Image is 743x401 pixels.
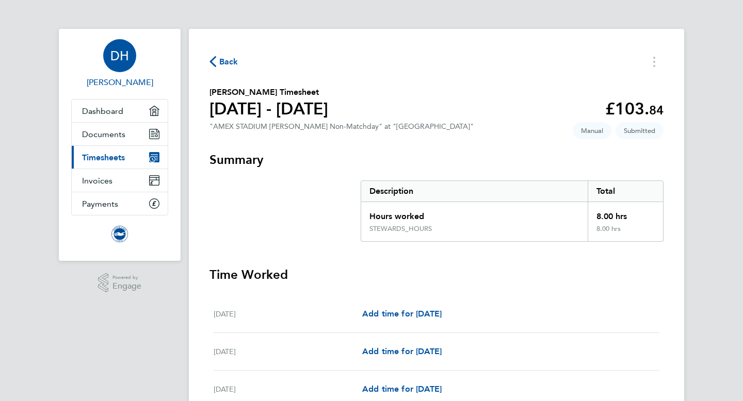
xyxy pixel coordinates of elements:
[82,129,125,139] span: Documents
[72,169,168,192] a: Invoices
[605,99,664,119] app-decimal: £103.
[588,202,663,225] div: 8.00 hrs
[72,123,168,145] a: Documents
[111,226,128,242] img: brightonandhovealbion-logo-retina.png
[362,309,442,319] span: Add time for [DATE]
[369,225,432,233] div: STEWARDS_HOURS
[588,181,663,202] div: Total
[362,384,442,394] span: Add time for [DATE]
[72,192,168,215] a: Payments
[588,225,663,241] div: 8.00 hrs
[82,176,112,186] span: Invoices
[209,55,238,68] button: Back
[362,346,442,356] span: Add time for [DATE]
[361,202,588,225] div: Hours worked
[361,181,588,202] div: Description
[645,54,664,70] button: Timesheets Menu
[362,308,442,320] a: Add time for [DATE]
[573,122,611,139] span: This timesheet was manually created.
[72,99,168,122] a: Dashboard
[616,122,664,139] span: This timesheet is Submitted.
[59,29,181,261] nav: Main navigation
[214,345,362,358] div: [DATE]
[209,122,474,131] div: "AMEX STADIUM [PERSON_NAME] Non-Matchday" at "[GEOGRAPHIC_DATA]"
[362,383,442,395] a: Add time for [DATE]
[209,86,328,98] h2: [PERSON_NAME] Timesheet
[209,266,664,283] h3: Time Worked
[82,106,123,116] span: Dashboard
[71,39,168,89] a: DH[PERSON_NAME]
[214,383,362,395] div: [DATE]
[82,199,118,209] span: Payments
[219,56,238,68] span: Back
[82,153,125,162] span: Timesheets
[209,98,328,119] h1: [DATE] - [DATE]
[112,273,141,282] span: Powered by
[110,49,129,62] span: DH
[71,76,168,89] span: Darren Hill
[71,226,168,242] a: Go to home page
[361,180,664,242] div: Summary
[98,273,142,293] a: Powered byEngage
[72,146,168,169] a: Timesheets
[362,345,442,358] a: Add time for [DATE]
[112,282,141,291] span: Engage
[214,308,362,320] div: [DATE]
[649,103,664,118] span: 84
[209,152,664,168] h3: Summary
